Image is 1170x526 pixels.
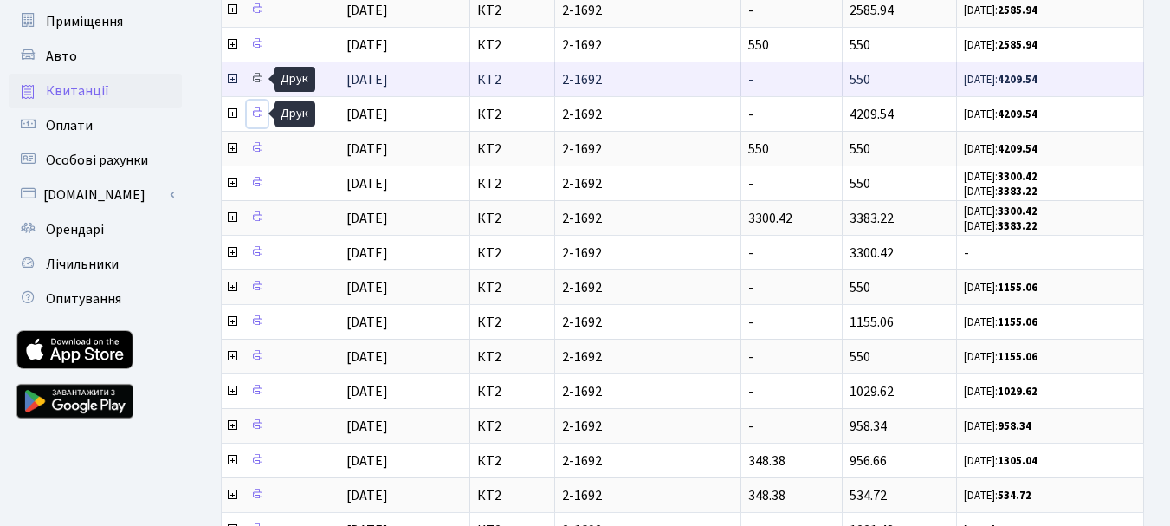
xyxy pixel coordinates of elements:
[998,315,1037,330] b: 1155.06
[562,3,734,17] span: 2-1692
[477,177,547,191] span: КТ2
[346,140,388,159] span: [DATE]
[9,108,182,143] a: Оплати
[477,419,547,433] span: КТ2
[562,489,734,503] span: 2-1692
[998,453,1037,469] b: 1305.04
[562,315,734,329] span: 2-1692
[998,107,1037,122] b: 4209.54
[477,489,547,503] span: КТ2
[850,313,894,332] span: 1155.06
[477,454,547,468] span: КТ2
[850,382,894,401] span: 1029.62
[964,218,1037,234] small: [DATE]:
[850,417,887,436] span: 958.34
[346,105,388,124] span: [DATE]
[998,488,1031,503] b: 534.72
[477,350,547,364] span: КТ2
[748,36,769,55] span: 550
[477,315,547,329] span: КТ2
[46,47,77,66] span: Авто
[562,454,734,468] span: 2-1692
[562,385,734,399] span: 2-1692
[964,315,1037,330] small: [DATE]:
[998,169,1037,185] b: 3300.42
[274,67,315,92] div: Друк
[748,140,769,159] span: 550
[748,174,753,193] span: -
[346,417,388,436] span: [DATE]
[46,116,93,135] span: Оплати
[748,347,753,367] span: -
[998,37,1037,53] b: 2585.94
[46,289,121,308] span: Опитування
[998,419,1031,434] b: 958.34
[964,204,1037,219] small: [DATE]:
[964,184,1037,199] small: [DATE]:
[346,244,388,263] span: [DATE]
[964,141,1037,157] small: [DATE]:
[562,419,734,433] span: 2-1692
[964,72,1037,88] small: [DATE]:
[998,280,1037,295] b: 1155.06
[477,38,547,52] span: КТ2
[850,486,887,505] span: 534.72
[274,101,315,127] div: Друк
[748,417,753,436] span: -
[748,244,753,263] span: -
[346,382,388,401] span: [DATE]
[964,349,1037,365] small: [DATE]:
[748,451,785,471] span: 348.38
[562,38,734,52] span: 2-1692
[998,349,1037,365] b: 1155.06
[346,174,388,193] span: [DATE]
[748,105,753,124] span: -
[964,419,1031,434] small: [DATE]:
[9,212,182,247] a: Орендарі
[562,177,734,191] span: 2-1692
[850,70,870,89] span: 550
[477,246,547,260] span: КТ2
[850,278,870,297] span: 550
[46,151,148,170] span: Особові рахунки
[346,486,388,505] span: [DATE]
[998,218,1037,234] b: 3383.22
[562,142,734,156] span: 2-1692
[964,169,1037,185] small: [DATE]:
[346,313,388,332] span: [DATE]
[850,174,870,193] span: 550
[46,255,119,274] span: Лічильники
[477,211,547,225] span: КТ2
[964,453,1037,469] small: [DATE]:
[998,204,1037,219] b: 3300.42
[562,73,734,87] span: 2-1692
[346,70,388,89] span: [DATE]
[477,281,547,295] span: КТ2
[562,246,734,260] span: 2-1692
[46,12,123,31] span: Приміщення
[998,184,1037,199] b: 3383.22
[964,3,1037,18] small: [DATE]:
[850,105,894,124] span: 4209.54
[477,73,547,87] span: КТ2
[9,282,182,316] a: Опитування
[964,384,1037,399] small: [DATE]:
[46,81,109,101] span: Квитанції
[748,278,753,297] span: -
[998,72,1037,88] b: 4209.54
[850,36,870,55] span: 550
[748,486,785,505] span: 348.38
[477,142,547,156] span: КТ2
[998,384,1037,399] b: 1029.62
[346,451,388,471] span: [DATE]
[9,178,182,212] a: [DOMAIN_NAME]
[998,141,1037,157] b: 4209.54
[477,385,547,399] span: КТ2
[9,74,182,108] a: Квитанції
[477,3,547,17] span: КТ2
[964,280,1037,295] small: [DATE]:
[964,37,1037,53] small: [DATE]:
[346,209,388,228] span: [DATE]
[964,488,1031,503] small: [DATE]:
[46,220,104,239] span: Орендарі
